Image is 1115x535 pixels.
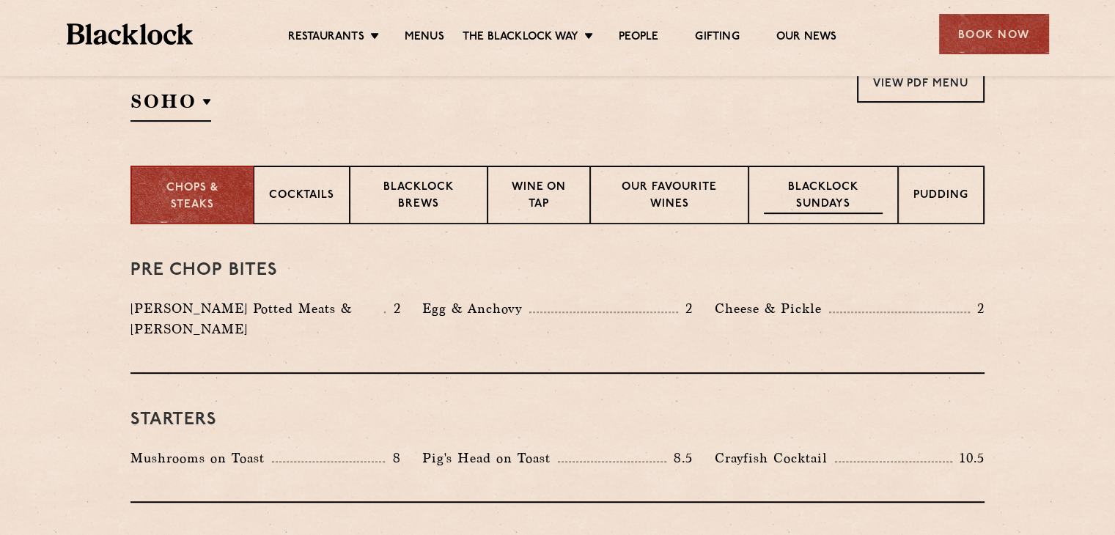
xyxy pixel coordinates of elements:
p: Blacklock Sundays [764,180,883,214]
p: Wine on Tap [503,180,575,214]
p: 2 [970,299,985,318]
a: Restaurants [288,30,364,46]
p: Blacklock Brews [365,180,472,214]
a: View PDF Menu [857,62,985,103]
p: Cheese & Pickle [715,298,829,319]
p: Crayfish Cocktail [715,448,835,468]
p: [PERSON_NAME] Potted Meats & [PERSON_NAME] [130,298,384,339]
p: Our favourite wines [606,180,732,214]
a: Our News [776,30,837,46]
a: Menus [405,30,444,46]
a: People [619,30,658,46]
h3: Starters [130,410,985,429]
p: Cocktails [269,188,334,206]
p: 10.5 [952,449,985,468]
p: 8 [385,449,400,468]
div: Book Now [939,14,1049,54]
a: Gifting [695,30,739,46]
h2: SOHO [130,89,211,122]
p: 2 [678,299,693,318]
p: Chops & Steaks [147,180,238,213]
p: Pudding [913,188,968,206]
h3: Pre Chop Bites [130,261,985,280]
a: The Blacklock Way [463,30,578,46]
p: Pig's Head on Toast [422,448,558,468]
p: Mushrooms on Toast [130,448,272,468]
p: Egg & Anchovy [422,298,529,319]
p: 2 [386,299,400,318]
img: BL_Textured_Logo-footer-cropped.svg [67,23,194,45]
p: 8.5 [666,449,693,468]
